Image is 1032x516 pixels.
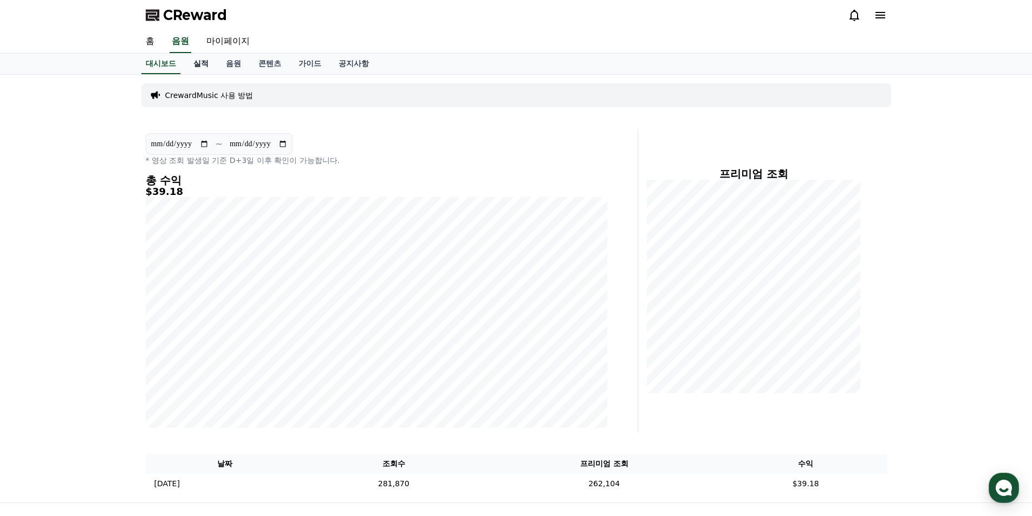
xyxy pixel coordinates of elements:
[725,454,887,474] th: 수익
[72,343,140,370] a: 대화
[154,478,180,489] p: [DATE]
[647,168,861,180] h4: 프리미엄 조회
[170,30,191,53] a: 음원
[330,54,378,74] a: 공지사항
[216,138,223,151] p: ~
[185,54,217,74] a: 실적
[146,454,304,474] th: 날짜
[304,454,483,474] th: 조회수
[198,30,258,53] a: 마이페이지
[146,155,607,166] p: * 영상 조회 발생일 기준 D+3일 이후 확인이 가능합니다.
[146,6,227,24] a: CReward
[137,30,163,53] a: 홈
[141,54,180,74] a: 대시보드
[217,54,250,74] a: 음원
[140,343,208,370] a: 설정
[167,360,180,368] span: 설정
[34,360,41,368] span: 홈
[146,186,607,197] h5: $39.18
[290,54,330,74] a: 가이드
[250,54,290,74] a: 콘텐츠
[483,474,725,494] td: 262,104
[146,174,607,186] h4: 총 수익
[725,474,887,494] td: $39.18
[3,343,72,370] a: 홈
[165,90,254,101] a: CrewardMusic 사용 방법
[163,6,227,24] span: CReward
[304,474,483,494] td: 281,870
[99,360,112,369] span: 대화
[483,454,725,474] th: 프리미엄 조회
